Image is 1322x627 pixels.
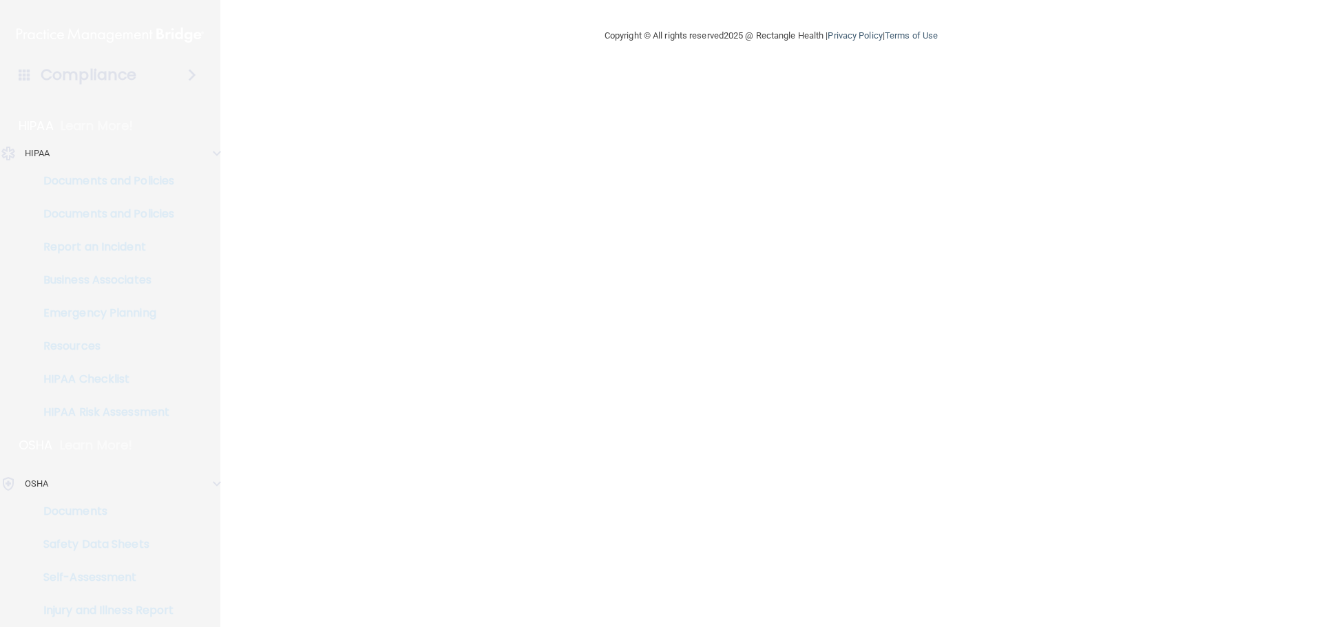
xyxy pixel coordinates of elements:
div: Copyright © All rights reserved 2025 @ Rectangle Health | | [520,14,1022,58]
p: HIPAA [19,118,54,134]
a: Terms of Use [885,30,938,41]
p: Learn More! [61,118,134,134]
p: Safety Data Sheets [9,538,197,551]
p: OSHA [19,437,53,454]
p: Business Associates [9,273,197,287]
a: Privacy Policy [828,30,882,41]
p: Documents and Policies [9,207,197,221]
p: Learn More! [60,437,133,454]
h4: Compliance [41,65,136,85]
p: Injury and Illness Report [9,604,197,617]
p: HIPAA [25,145,50,162]
p: Documents [9,504,197,518]
p: Emergency Planning [9,306,197,320]
p: HIPAA Checklist [9,372,197,386]
img: PMB logo [17,21,204,49]
p: Self-Assessment [9,571,197,584]
p: HIPAA Risk Assessment [9,405,197,419]
p: Documents and Policies [9,174,197,188]
p: Resources [9,339,197,353]
p: Report an Incident [9,240,197,254]
p: OSHA [25,476,48,492]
